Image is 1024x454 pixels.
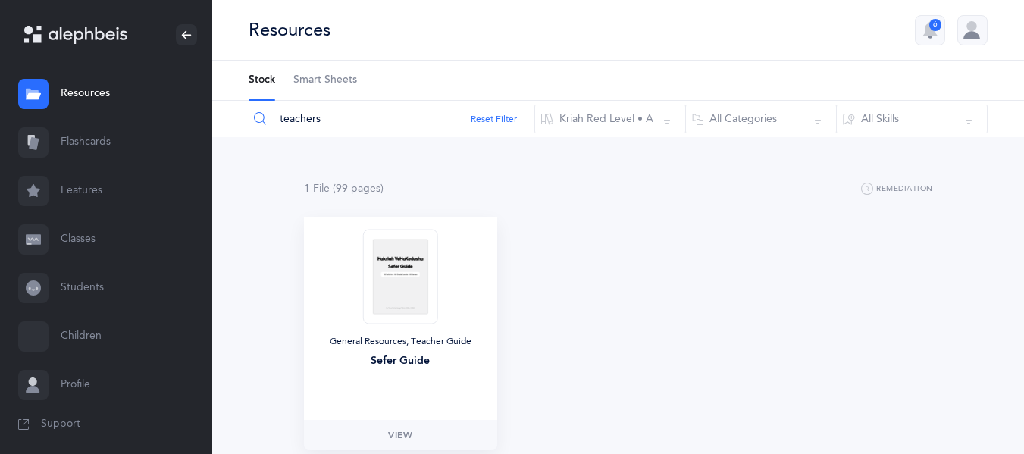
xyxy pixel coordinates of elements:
span: Smart Sheets [293,73,357,88]
button: 6 [915,15,945,45]
div: Resources [249,17,330,42]
button: All Skills [836,101,988,137]
img: Sefer_Guide_thumbnail_1755116119.png [363,229,437,324]
input: Search Resources [248,101,535,137]
span: Support [41,417,80,432]
span: s [376,183,380,195]
button: Remediation [861,180,933,199]
a: View [304,420,497,450]
span: 1 File [304,183,330,195]
div: Sefer Guide [316,353,485,369]
button: Kriah Red Level • A [534,101,686,137]
button: Reset Filter [471,112,517,126]
span: (99 page ) [333,183,384,195]
div: 6 [929,19,941,31]
div: General Resources, Teacher Guide [316,336,485,348]
iframe: Drift Widget Chat Controller [948,378,1006,436]
button: All Categories [685,101,837,137]
span: View [388,428,412,442]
